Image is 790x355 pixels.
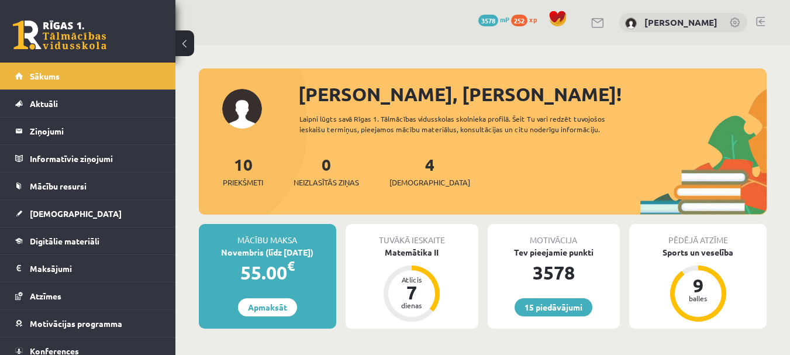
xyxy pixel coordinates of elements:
[488,224,620,246] div: Motivācija
[30,318,122,329] span: Motivācijas programma
[30,255,161,282] legend: Maksājumi
[30,98,58,109] span: Aktuāli
[294,177,359,188] span: Neizlasītās ziņas
[15,228,161,254] a: Digitālie materiāli
[478,15,509,24] a: 3578 mP
[478,15,498,26] span: 3578
[238,298,297,316] a: Apmaksāt
[294,154,359,188] a: 0Neizlasītās ziņas
[346,224,478,246] div: Tuvākā ieskaite
[394,302,429,309] div: dienas
[199,246,336,259] div: Novembris (līdz [DATE])
[629,246,767,259] div: Sports un veselība
[15,255,161,282] a: Maksājumi
[223,154,263,188] a: 10Priekšmeti
[389,154,470,188] a: 4[DEMOGRAPHIC_DATA]
[644,16,717,28] a: [PERSON_NAME]
[346,246,478,323] a: Matemātika II Atlicis 7 dienas
[394,283,429,302] div: 7
[13,20,106,50] a: Rīgas 1. Tālmācības vidusskola
[15,118,161,144] a: Ziņojumi
[15,282,161,309] a: Atzīmes
[15,145,161,172] a: Informatīvie ziņojumi
[488,246,620,259] div: Tev pieejamie punkti
[30,291,61,301] span: Atzīmes
[529,15,537,24] span: xp
[511,15,543,24] a: 252 xp
[681,276,716,295] div: 9
[199,259,336,287] div: 55.00
[15,173,161,199] a: Mācību resursi
[30,71,60,81] span: Sākums
[515,298,592,316] a: 15 piedāvājumi
[30,181,87,191] span: Mācību resursi
[199,224,336,246] div: Mācību maksa
[15,90,161,117] a: Aktuāli
[223,177,263,188] span: Priekšmeti
[15,63,161,89] a: Sākums
[346,246,478,259] div: Matemātika II
[287,257,295,274] span: €
[488,259,620,287] div: 3578
[629,224,767,246] div: Pēdējā atzīme
[389,177,470,188] span: [DEMOGRAPHIC_DATA]
[15,200,161,227] a: [DEMOGRAPHIC_DATA]
[298,80,767,108] div: [PERSON_NAME], [PERSON_NAME]!
[681,295,716,302] div: balles
[629,246,767,323] a: Sports un veselība 9 balles
[394,276,429,283] div: Atlicis
[30,145,161,172] legend: Informatīvie ziņojumi
[511,15,527,26] span: 252
[30,118,161,144] legend: Ziņojumi
[15,310,161,337] a: Motivācijas programma
[625,18,637,29] img: Stīvens Kuzmenko
[30,208,122,219] span: [DEMOGRAPHIC_DATA]
[299,113,640,135] div: Laipni lūgts savā Rīgas 1. Tālmācības vidusskolas skolnieka profilā. Šeit Tu vari redzēt tuvojošo...
[30,236,99,246] span: Digitālie materiāli
[500,15,509,24] span: mP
